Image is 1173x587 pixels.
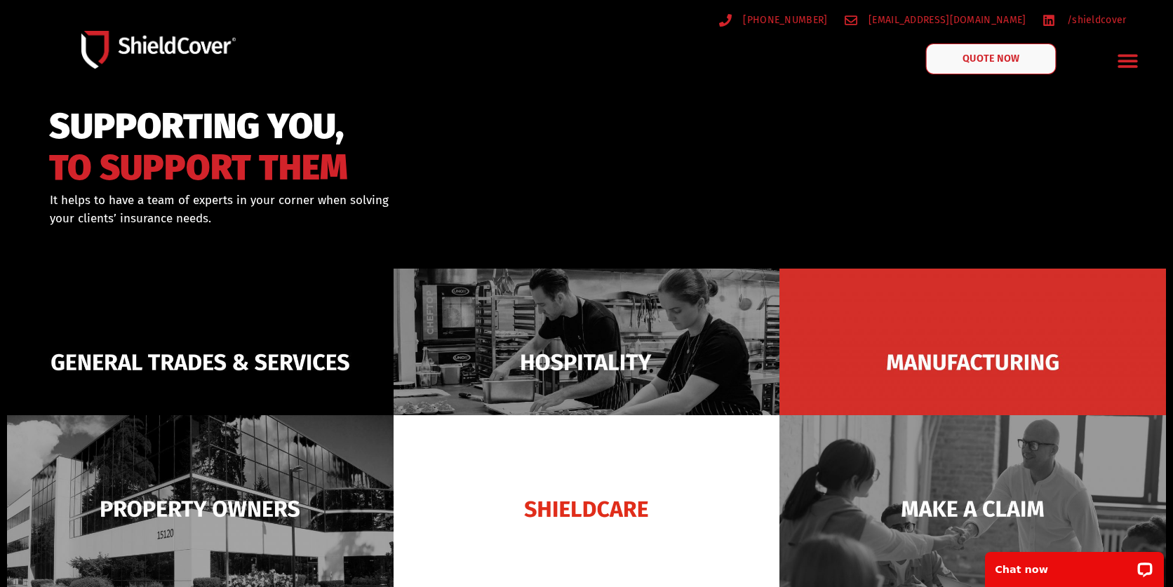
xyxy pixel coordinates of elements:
[1111,44,1144,77] div: Menu Toggle
[845,11,1026,29] a: [EMAIL_ADDRESS][DOMAIN_NAME]
[976,543,1173,587] iframe: LiveChat chat widget
[50,191,658,227] div: It helps to have a team of experts in your corner when solving
[739,11,827,29] span: [PHONE_NUMBER]
[50,210,658,228] p: your clients’ insurance needs.
[963,54,1019,64] span: QUOTE NOW
[49,112,348,141] span: SUPPORTING YOU,
[1043,11,1126,29] a: /shieldcover
[81,31,236,69] img: Shield-Cover-Underwriting-Australia-logo-full
[719,11,828,29] a: [PHONE_NUMBER]
[926,43,1057,74] a: QUOTE NOW
[1064,11,1127,29] span: /shieldcover
[865,11,1026,29] span: [EMAIL_ADDRESS][DOMAIN_NAME]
